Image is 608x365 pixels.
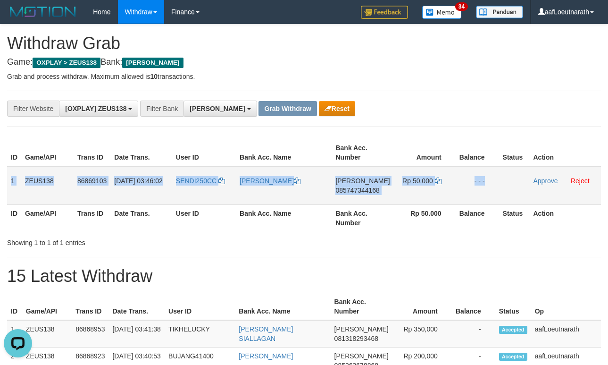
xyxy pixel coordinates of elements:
[4,4,32,32] button: Open LiveChat chat widget
[335,177,390,185] span: [PERSON_NAME]
[456,166,499,205] td: - - -
[7,267,601,286] h1: 15 Latest Withdraw
[499,139,530,166] th: Status
[165,320,235,348] td: TIKHELUCKY
[435,177,441,185] a: Copy 50000 to clipboard
[452,320,495,348] td: -
[533,177,558,185] a: Approve
[108,320,165,348] td: [DATE] 03:41:38
[422,6,462,19] img: Button%20Memo.svg
[394,204,456,231] th: Rp 50.000
[7,320,22,348] td: 1
[456,139,499,166] th: Balance
[361,6,408,19] img: Feedback.jpg
[172,139,236,166] th: User ID
[7,234,246,247] div: Showing 1 to 1 of 1 entries
[7,101,59,117] div: Filter Website
[165,293,235,320] th: User ID
[108,293,165,320] th: Date Trans.
[531,320,601,348] td: aafLoeutnarath
[499,326,527,334] span: Accepted
[495,293,531,320] th: Status
[571,177,590,185] a: Reject
[172,204,236,231] th: User ID
[7,204,21,231] th: ID
[334,335,378,342] span: Copy 081318293468 to clipboard
[74,204,110,231] th: Trans ID
[7,5,79,19] img: MOTION_logo.png
[335,187,379,194] span: Copy 085747344168 to clipboard
[122,58,183,68] span: [PERSON_NAME]
[7,139,21,166] th: ID
[176,177,225,185] a: SENDI250CC
[74,139,110,166] th: Trans ID
[65,105,126,112] span: [OXPLAY] ZEUS138
[334,325,389,333] span: [PERSON_NAME]
[456,204,499,231] th: Balance
[235,293,330,320] th: Bank Acc. Name
[452,293,495,320] th: Balance
[33,58,100,68] span: OXPLAY > ZEUS138
[392,320,452,348] td: Rp 350,000
[7,72,601,81] p: Grab and process withdraw. Maximum allowed is transactions.
[21,204,74,231] th: Game/API
[455,2,468,11] span: 34
[240,177,300,185] a: [PERSON_NAME]
[72,320,108,348] td: 86868953
[72,293,108,320] th: Trans ID
[7,166,21,205] td: 1
[190,105,245,112] span: [PERSON_NAME]
[319,101,355,116] button: Reset
[394,139,456,166] th: Amount
[499,353,527,361] span: Accepted
[183,101,257,117] button: [PERSON_NAME]
[22,293,72,320] th: Game/API
[77,177,107,185] span: 86869103
[21,139,74,166] th: Game/API
[114,177,162,185] span: [DATE] 03:46:02
[258,101,316,116] button: Grab Withdraw
[236,139,332,166] th: Bank Acc. Name
[499,204,530,231] th: Status
[236,204,332,231] th: Bank Acc. Name
[22,320,72,348] td: ZEUS138
[7,34,601,53] h1: Withdraw Grab
[239,325,293,342] a: [PERSON_NAME] SIALLAGAN
[529,139,601,166] th: Action
[529,204,601,231] th: Action
[21,166,74,205] td: ZEUS138
[110,139,172,166] th: Date Trans.
[331,293,392,320] th: Bank Acc. Number
[7,293,22,320] th: ID
[332,139,393,166] th: Bank Acc. Number
[402,177,433,185] span: Rp 50.000
[59,101,138,117] button: [OXPLAY] ZEUS138
[334,352,389,360] span: [PERSON_NAME]
[476,6,523,18] img: panduan.png
[7,58,601,67] h4: Game: Bank:
[531,293,601,320] th: Op
[332,204,393,231] th: Bank Acc. Number
[110,204,172,231] th: Date Trans.
[150,73,158,80] strong: 10
[392,293,452,320] th: Amount
[176,177,217,185] span: SENDI250CC
[239,352,293,360] a: [PERSON_NAME]
[140,101,183,117] div: Filter Bank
